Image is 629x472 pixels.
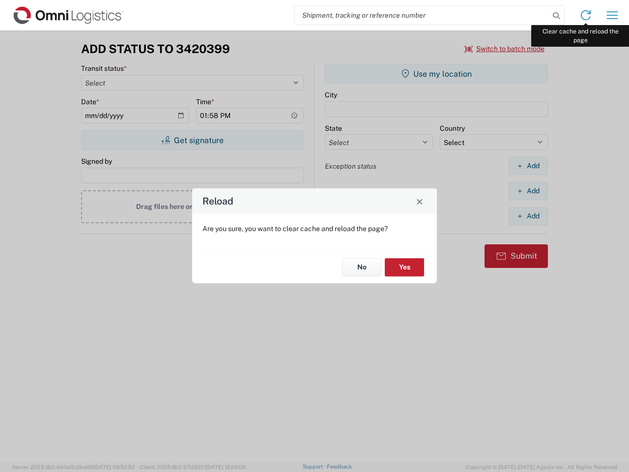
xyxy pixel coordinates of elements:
button: Yes [385,258,424,276]
h4: Reload [202,194,233,208]
input: Shipment, tracking or reference number [295,6,549,25]
p: Are you sure, you want to clear cache and reload the page? [202,224,427,233]
button: Close [413,194,427,208]
button: No [342,258,381,276]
